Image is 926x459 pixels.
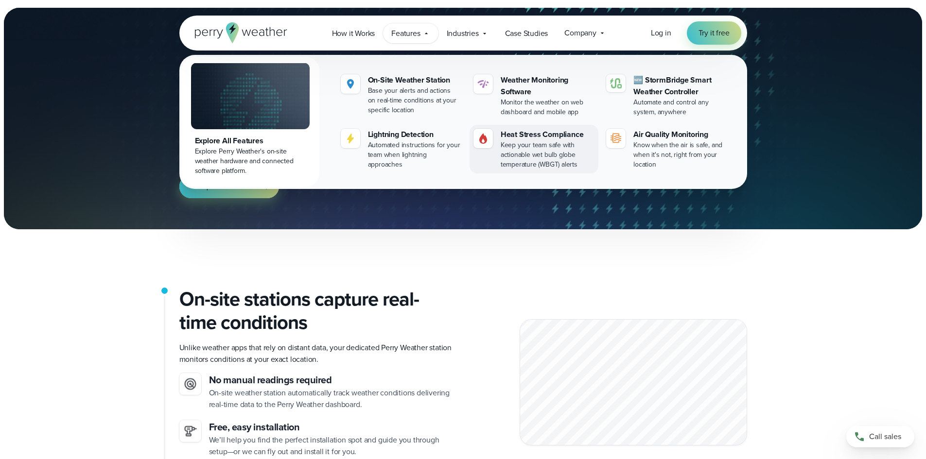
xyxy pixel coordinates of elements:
img: aqi-icon.svg [610,133,622,144]
a: Air Quality Monitoring Know when the air is safe, and when it's not, right from your location [602,125,731,173]
a: Log in [651,27,671,39]
span: Industries [447,28,479,39]
span: Company [564,27,596,39]
div: Explore All Features [195,135,306,147]
img: perry weather heat [477,133,489,144]
h3: No manual readings required [209,373,455,387]
a: How it Works [324,23,384,43]
img: perry weather location [345,78,356,90]
a: Explore All Features Explore Perry Weather's on-site weather hardware and connected software plat... [181,57,319,187]
a: perry weather location On-Site Weather Station Base your alerts and actions on real-time conditio... [337,70,466,119]
a: Call sales [846,426,914,447]
div: Monitor the weather on web dashboard and mobile app [501,98,594,117]
h2: On-site stations capture real-time conditions [179,288,455,334]
div: Know when the air is safe, and when it's not, right from your location [633,140,727,170]
a: Weather Monitoring Software Monitor the weather on web dashboard and mobile app [470,70,598,121]
a: Case Studies [497,23,557,43]
div: Automated instructions for your team when lightning approaches [368,140,462,170]
div: Air Quality Monitoring [633,129,727,140]
a: 🆕 StormBridge Smart Weather Controller Automate and control any system, anywhere [602,70,731,121]
div: On-Site Weather Station [368,74,462,86]
div: Lightning Detection [368,129,462,140]
span: How it Works [332,28,375,39]
a: Request more info [179,175,280,198]
p: Unlike weather apps that rely on distant data, your dedicated Perry Weather station monitors cond... [179,342,455,365]
a: Try it free [687,21,741,45]
div: Automate and control any system, anywhere [633,98,727,117]
img: software-icon.svg [477,78,489,90]
div: Base your alerts and actions on real-time conditions at your specific location [368,86,462,115]
span: Call sales [869,431,901,442]
div: Heat Stress Compliance [501,129,594,140]
span: Case Studies [505,28,548,39]
div: Keep your team safe with actionable wet bulb globe temperature (WBGT) alerts [501,140,594,170]
span: Features [391,28,420,39]
span: Log in [651,27,671,38]
div: 🆕 StormBridge Smart Weather Controller [633,74,727,98]
a: Lightning Detection Automated instructions for your team when lightning approaches [337,125,466,173]
img: stormbridge-icon-V6.svg [610,78,622,88]
span: Try it free [699,27,730,39]
a: perry weather heat Heat Stress Compliance Keep your team safe with actionable wet bulb globe temp... [470,125,598,173]
h3: Free, easy installation [209,420,455,434]
p: On-site weather station automatically track weather conditions delivering real-time data to the P... [209,387,455,410]
img: lightning-icon.svg [345,133,356,144]
div: Explore Perry Weather's on-site weather hardware and connected software platform. [195,147,306,176]
div: Weather Monitoring Software [501,74,594,98]
p: We’ll help you find the perfect installation spot and guide you through setup—or we can fly out a... [209,434,455,458]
